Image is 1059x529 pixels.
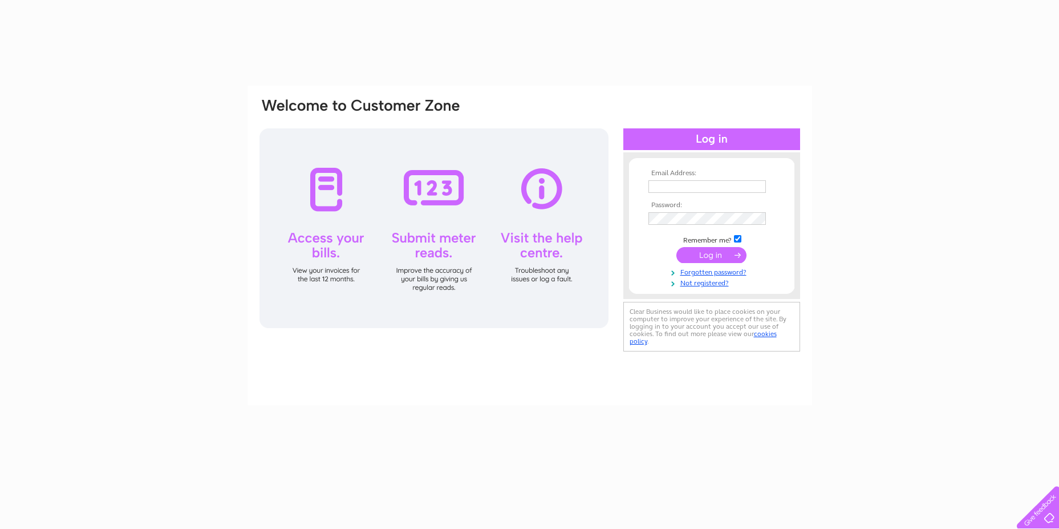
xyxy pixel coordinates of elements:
th: Password: [646,201,778,209]
input: Submit [676,247,746,263]
a: Forgotten password? [648,266,778,277]
div: Clear Business would like to place cookies on your computer to improve your experience of the sit... [623,302,800,352]
a: Not registered? [648,277,778,288]
th: Email Address: [646,169,778,177]
a: cookies policy [630,330,777,345]
td: Remember me? [646,233,778,245]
